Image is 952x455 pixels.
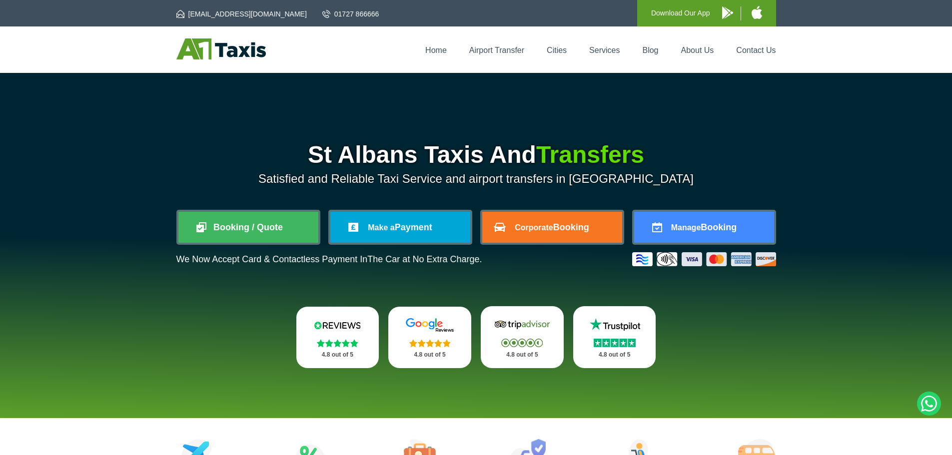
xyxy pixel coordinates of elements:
a: [EMAIL_ADDRESS][DOMAIN_NAME] [176,9,307,19]
img: Credit And Debit Cards [632,252,776,266]
p: 4.8 out of 5 [307,349,368,361]
p: 4.8 out of 5 [492,349,553,361]
span: The Car at No Extra Charge. [367,254,482,264]
img: Stars [501,339,543,347]
a: Trustpilot Stars 4.8 out of 5 [573,306,656,368]
img: Stars [317,339,358,347]
span: Make a [368,223,394,232]
img: Google [400,318,460,333]
a: Cities [547,46,567,54]
a: CorporateBooking [482,212,622,243]
a: Make aPayment [330,212,470,243]
img: A1 Taxis Android App [722,6,733,19]
img: Tripadvisor [492,317,552,332]
a: Booking / Quote [178,212,318,243]
img: Stars [409,339,451,347]
a: Blog [642,46,658,54]
a: Tripadvisor Stars 4.8 out of 5 [481,306,564,368]
p: We Now Accept Card & Contactless Payment In [176,254,482,265]
p: 4.8 out of 5 [584,349,645,361]
a: Services [589,46,620,54]
img: Stars [594,339,636,347]
p: 4.8 out of 5 [399,349,460,361]
p: Satisfied and Reliable Taxi Service and airport transfers in [GEOGRAPHIC_DATA] [176,172,776,186]
span: Corporate [515,223,553,232]
span: Transfers [536,141,644,168]
p: Download Our App [651,7,710,19]
a: Reviews.io Stars 4.8 out of 5 [296,307,379,368]
a: 01727 866666 [322,9,379,19]
img: Reviews.io [307,318,367,333]
span: Manage [671,223,701,232]
h1: St Albans Taxis And [176,143,776,167]
a: Home [425,46,447,54]
img: A1 Taxis St Albans LTD [176,38,266,59]
img: Trustpilot [585,317,645,332]
a: Google Stars 4.8 out of 5 [388,307,471,368]
a: ManageBooking [634,212,774,243]
img: A1 Taxis iPhone App [752,6,762,19]
a: Contact Us [736,46,776,54]
a: About Us [681,46,714,54]
a: Airport Transfer [469,46,524,54]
